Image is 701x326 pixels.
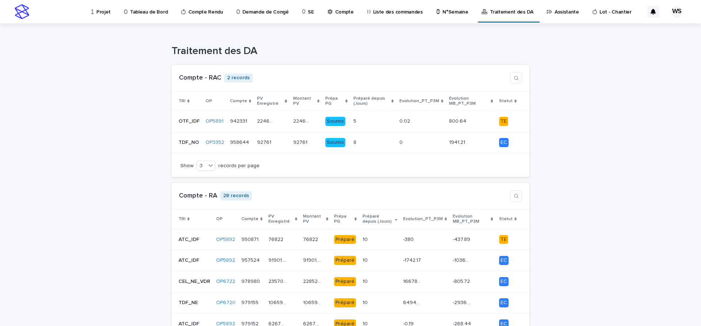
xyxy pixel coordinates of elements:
p: ATC_IDF [179,256,201,264]
tr: TDF_NETDF_NE OP6720 979155979155 106592.51106592.51 106592.51106592.51 Préparé1010 64945.5164945.... [172,292,529,313]
p: 950871 [241,235,260,243]
p: Montant PV [303,212,324,226]
p: ATC_IDF [179,235,201,243]
p: 5 [353,117,358,124]
p: 10 [363,256,369,264]
p: 10 [363,298,369,306]
p: TDF_NE [179,298,199,306]
div: EC [499,138,509,147]
a: OP3352 [206,139,224,146]
p: 10 [363,277,369,285]
p: 978980 [241,277,261,285]
p: 10 [363,235,369,243]
div: Préparé [334,235,356,244]
div: Préparé [334,256,356,265]
h1: Traitement des DA [172,45,529,58]
p: Statut [499,215,513,223]
p: TRI [179,97,185,105]
p: CEL_NE_VDR [179,277,212,285]
a: OP5892 [216,257,235,264]
a: OP6722 [216,279,235,285]
p: TRI [179,215,185,223]
img: stacker-logo-s-only.png [15,4,29,19]
div: 3 [197,162,206,170]
p: Evolution_PT_P3M [403,215,443,223]
tr: ATC_IDFATC_IDF OP5892 957524957524 91901.8391901.83 91901.8391901.83 Préparé1010 -1742.17-1742.17... [172,250,529,271]
a: OP5891 [206,118,223,124]
a: Compte - RA [179,192,217,199]
p: -805.72 [453,277,471,285]
p: 91901.83 [303,256,323,264]
p: 106592.51 [268,298,288,306]
p: OTF_IDF [179,117,201,124]
p: 92761 [293,138,309,146]
tr: TDF_NOTDF_NO OP3352 958644958644 9276192761 9276192761 Soumis88 00 1941.211941.21 EC [172,132,529,153]
div: TE [499,117,508,126]
p: 28 records [220,191,252,200]
p: 76822 [268,235,285,243]
p: Compte [230,97,247,105]
p: 91901.83 [268,256,288,264]
div: EC [499,256,509,265]
p: 800.64 [449,117,468,124]
p: 8 [353,138,358,146]
p: 224621.02 [293,117,313,124]
div: EC [499,298,509,307]
p: Montant PV [293,95,315,108]
p: 979155 [241,298,260,306]
p: -2936.97 [453,298,472,306]
p: 0 [399,138,404,146]
a: Compte - RAC [179,74,221,81]
p: 942331 [230,117,249,124]
p: Statut [499,97,513,105]
div: Soumis [325,117,345,126]
div: Soumis [325,138,345,147]
a: OP5892 [216,237,235,243]
p: 224621.02 [257,117,277,124]
p: 0.02 [399,117,411,124]
p: 64945.51 [403,298,423,306]
tr: OTF_IDFOTF_IDF OP5891 942331942331 224621.02224621.02 224621.02224621.02 Soumis55 0.020.02 800.64... [172,111,529,132]
p: OP [206,97,212,105]
tr: CEL_NE_VDRCEL_NE_VDR OP6722 978980978980 23570.3723570.37 22852.0322852.03 Préparé1010 16678.0316... [172,271,529,292]
p: 76822 [303,235,319,243]
p: PV Enregistré [257,95,283,108]
p: Evolution MB_PT_P3M [449,95,489,108]
div: WS [671,6,683,18]
p: 2 records [224,73,253,83]
p: records per page [218,163,260,169]
p: -10369.54 [453,256,472,264]
p: 23570.37 [268,277,288,285]
p: 957524 [241,256,261,264]
p: -1742.17 [403,256,422,264]
p: -380 [403,235,415,243]
p: 22852.03 [303,277,323,285]
p: PV Enregistré [268,212,293,226]
p: 1941.21 [449,138,467,146]
p: 92761 [257,138,273,146]
p: TDF_NO [179,138,200,146]
p: Prépa PG [325,95,344,108]
div: Préparé [334,277,356,286]
p: Prépa PG [334,212,353,226]
p: Show [180,163,194,169]
p: Préparé depuis (Jours) [363,212,393,226]
p: 16678.03 [403,277,423,285]
div: EC [499,277,509,286]
p: Evolution MB_PT_P3M [453,212,489,226]
div: TE [499,235,508,244]
p: Evolution_PT_P3M [399,97,439,105]
div: Préparé [334,298,356,307]
tr: ATC_IDFATC_IDF OP5892 950871950871 7682276822 7682276822 Préparé1010 -380-380 -437.89-437.89 TE [172,229,529,250]
a: OP6720 [216,300,235,306]
p: 106592.51 [303,298,323,306]
p: Préparé depuis (Jours) [353,95,389,108]
p: OP [216,215,223,223]
p: Compte [241,215,258,223]
p: -437.89 [453,235,472,243]
p: 958644 [230,138,250,146]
